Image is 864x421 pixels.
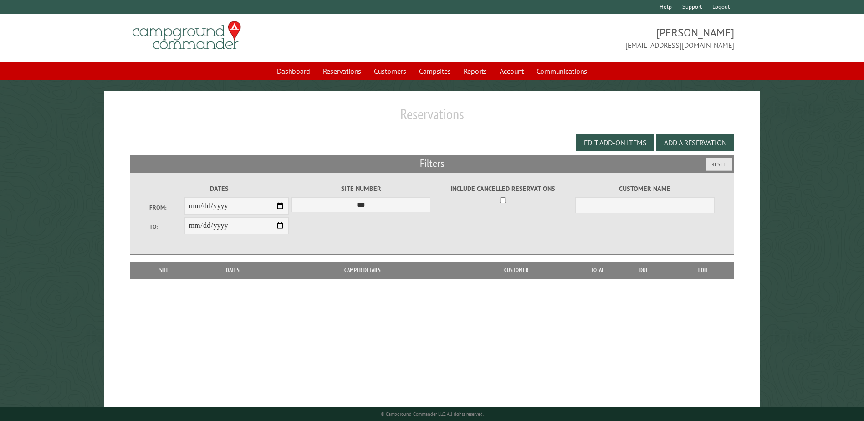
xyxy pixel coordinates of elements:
a: Campsites [414,62,456,80]
label: From: [149,203,184,212]
a: Reservations [317,62,367,80]
th: Edit [673,262,734,278]
button: Add a Reservation [656,134,734,151]
a: Account [494,62,529,80]
label: To: [149,222,184,231]
th: Due [615,262,673,278]
label: Site Number [291,184,430,194]
h1: Reservations [130,105,734,130]
a: Communications [531,62,593,80]
th: Site [134,262,194,278]
label: Customer Name [575,184,714,194]
small: © Campground Commander LLC. All rights reserved. [381,411,484,417]
h2: Filters [130,155,734,172]
th: Camper Details [272,262,453,278]
th: Dates [194,262,272,278]
span: [PERSON_NAME] [EMAIL_ADDRESS][DOMAIN_NAME] [432,25,734,51]
button: Edit Add-on Items [576,134,654,151]
th: Total [579,262,615,278]
label: Dates [149,184,288,194]
a: Dashboard [271,62,316,80]
button: Reset [706,158,732,171]
th: Customer [453,262,579,278]
a: Reports [458,62,492,80]
a: Customers [368,62,412,80]
img: Campground Commander [130,18,244,53]
label: Include Cancelled Reservations [434,184,573,194]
